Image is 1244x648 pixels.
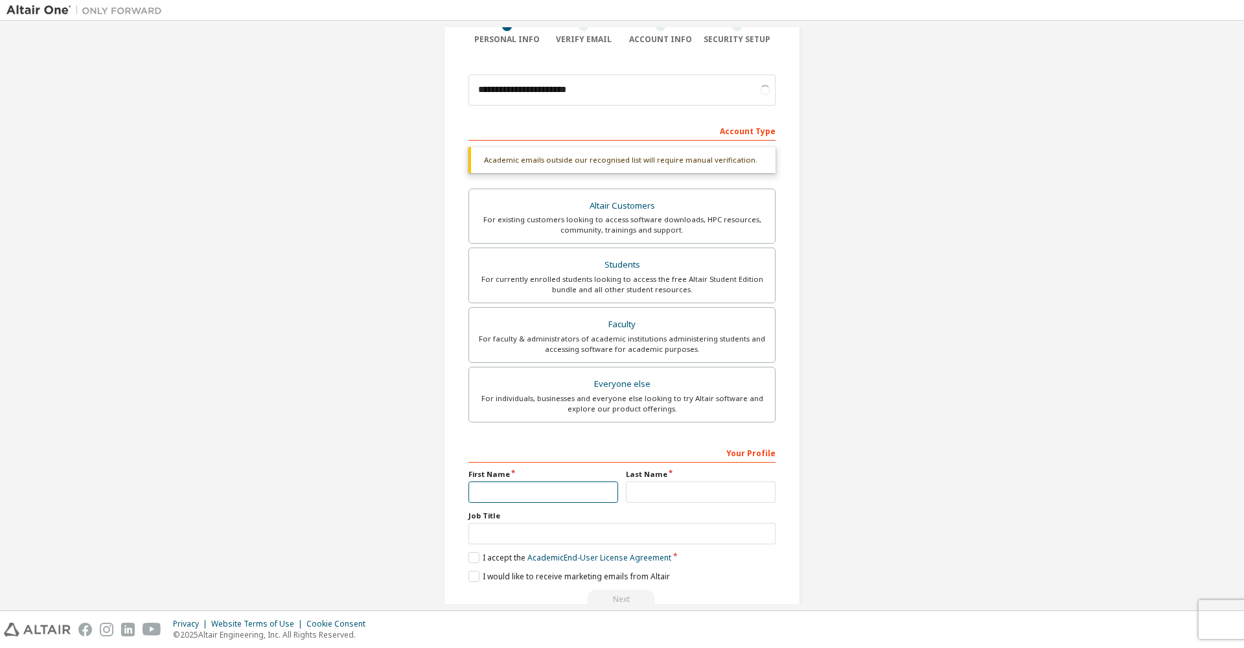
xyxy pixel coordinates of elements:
[527,552,671,563] a: Academic End-User License Agreement
[477,334,767,354] div: For faculty & administrators of academic institutions administering students and accessing softwa...
[143,623,161,636] img: youtube.svg
[468,442,776,463] div: Your Profile
[468,590,776,609] div: Please wait while checking email ...
[468,120,776,141] div: Account Type
[468,147,776,173] div: Academic emails outside our recognised list will require manual verification.
[6,4,168,17] img: Altair One
[477,274,767,295] div: For currently enrolled students looking to access the free Altair Student Edition bundle and all ...
[173,619,211,629] div: Privacy
[468,469,618,480] label: First Name
[477,375,767,393] div: Everyone else
[477,316,767,334] div: Faculty
[546,34,623,45] div: Verify Email
[622,34,699,45] div: Account Info
[477,214,767,235] div: For existing customers looking to access software downloads, HPC resources, community, trainings ...
[477,197,767,215] div: Altair Customers
[173,629,373,640] p: © 2025 Altair Engineering, Inc. All Rights Reserved.
[4,623,71,636] img: altair_logo.svg
[121,623,135,636] img: linkedin.svg
[468,511,776,521] label: Job Title
[477,256,767,274] div: Students
[78,623,92,636] img: facebook.svg
[306,619,373,629] div: Cookie Consent
[699,34,776,45] div: Security Setup
[211,619,306,629] div: Website Terms of Use
[468,571,670,582] label: I would like to receive marketing emails from Altair
[468,552,671,563] label: I accept the
[100,623,113,636] img: instagram.svg
[468,34,546,45] div: Personal Info
[477,393,767,414] div: For individuals, businesses and everyone else looking to try Altair software and explore our prod...
[626,469,776,480] label: Last Name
